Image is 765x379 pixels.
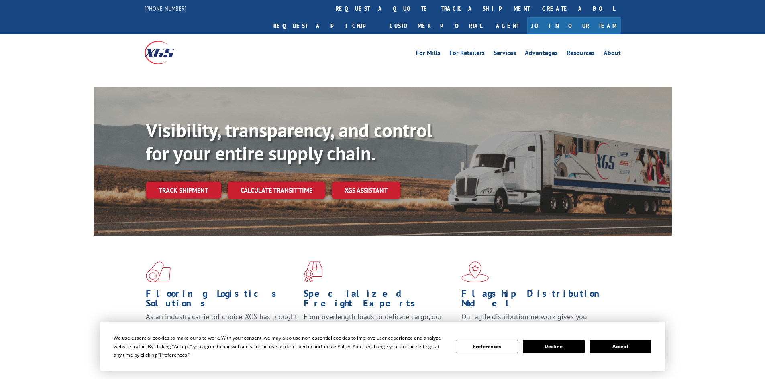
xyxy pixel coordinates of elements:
a: Resources [567,50,595,59]
img: xgs-icon-flagship-distribution-model-red [461,261,489,282]
button: Preferences [456,340,518,353]
a: [PHONE_NUMBER] [145,4,186,12]
a: XGS ASSISTANT [332,182,400,199]
a: Agent [488,17,527,34]
span: As an industry carrier of choice, XGS has brought innovation and dedication to flooring logistics... [146,312,297,340]
a: About [604,50,621,59]
img: xgs-icon-total-supply-chain-intelligence-red [146,261,171,282]
span: Preferences [160,351,187,358]
h1: Flagship Distribution Model [461,289,613,312]
a: Calculate transit time [228,182,325,199]
h1: Flooring Logistics Solutions [146,289,298,312]
a: Join Our Team [527,17,621,34]
a: Advantages [525,50,558,59]
p: From overlength loads to delicate cargo, our experienced staff knows the best way to move your fr... [304,312,455,348]
a: For Mills [416,50,441,59]
img: xgs-icon-focused-on-flooring-red [304,261,322,282]
b: Visibility, transparency, and control for your entire supply chain. [146,118,432,166]
button: Decline [523,340,585,353]
span: Cookie Policy [321,343,350,350]
a: Track shipment [146,182,221,199]
a: Customer Portal [384,17,488,34]
a: For Retailers [449,50,485,59]
button: Accept [590,340,651,353]
span: Our agile distribution network gives you nationwide inventory management on demand. [461,312,609,331]
h1: Specialized Freight Experts [304,289,455,312]
a: Request a pickup [267,17,384,34]
div: Cookie Consent Prompt [100,322,665,371]
a: Services [494,50,516,59]
div: We use essential cookies to make our site work. With your consent, we may also use non-essential ... [114,334,446,359]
